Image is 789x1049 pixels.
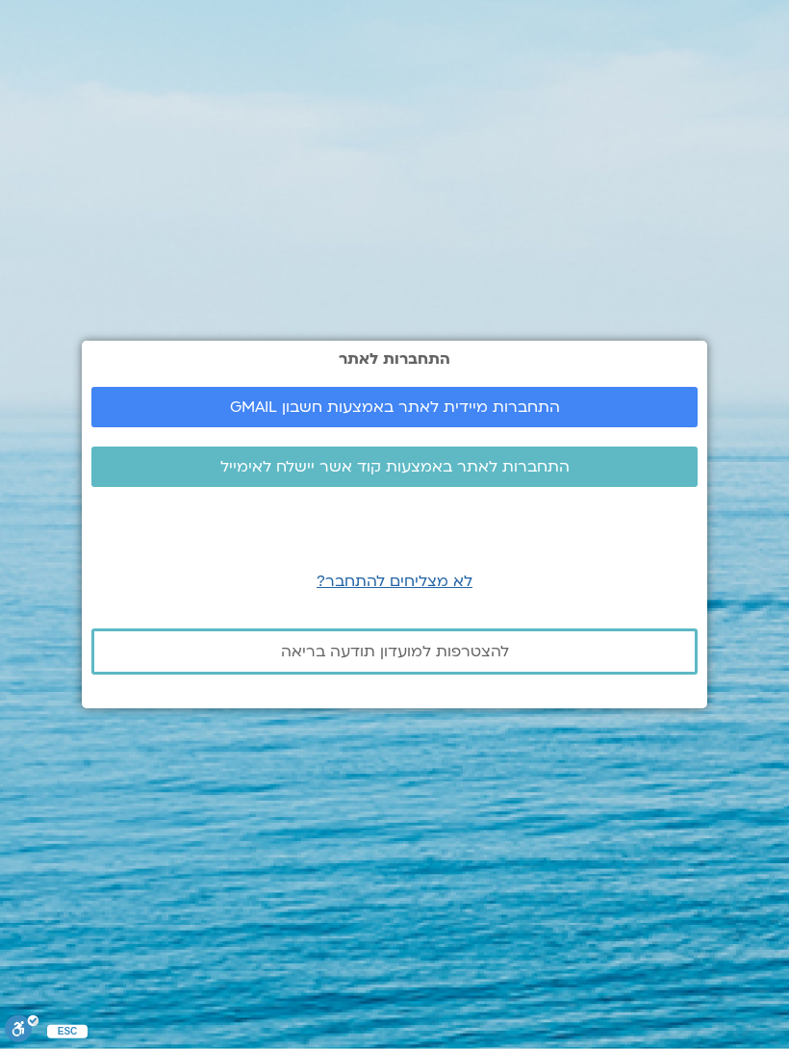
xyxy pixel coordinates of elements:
span: להצטרפות למועדון תודעה בריאה [281,643,509,660]
a: התחברות לאתר באמצעות קוד אשר יישלח לאימייל [91,447,698,487]
span: התחברות מיידית לאתר באמצעות חשבון GMAIL [230,398,560,416]
a: התחברות מיידית לאתר באמצעות חשבון GMAIL [91,387,698,427]
a: להצטרפות למועדון תודעה בריאה [91,628,698,675]
h2: התחברות לאתר [91,350,698,368]
a: לא מצליחים להתחבר? [317,571,472,592]
span: התחברות לאתר באמצעות קוד אשר יישלח לאימייל [220,458,570,475]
